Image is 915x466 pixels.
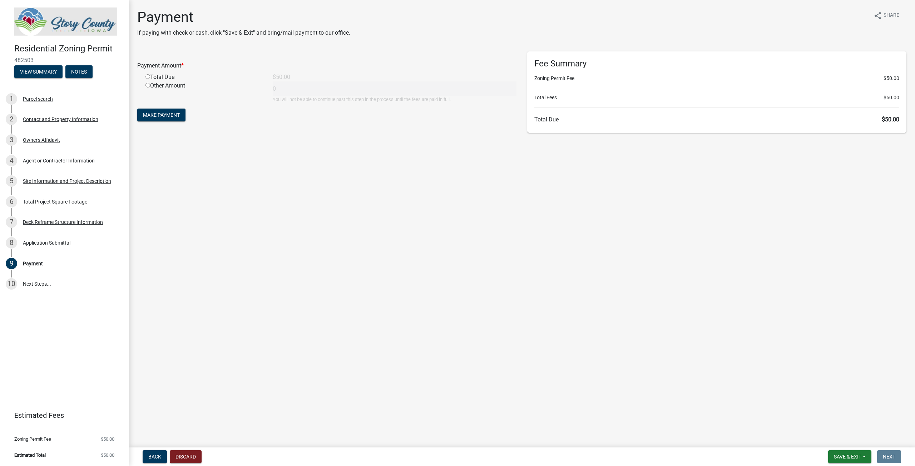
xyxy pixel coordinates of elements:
[884,94,899,101] span: $50.00
[534,59,899,69] h6: Fee Summary
[140,73,267,81] div: Total Due
[14,69,63,75] wm-modal-confirm: Summary
[23,261,43,266] div: Payment
[883,454,895,460] span: Next
[65,69,93,75] wm-modal-confirm: Notes
[6,155,17,166] div: 4
[884,75,899,82] span: $50.00
[148,454,161,460] span: Back
[137,9,350,26] h1: Payment
[101,453,114,457] span: $50.00
[534,75,899,82] li: Zoning Permit Fee
[23,117,98,122] div: Contact and Property Information
[23,137,60,142] div: Owner's Affidavit
[884,11,899,20] span: Share
[6,216,17,228] div: 7
[534,94,899,101] li: Total Fees
[6,258,17,269] div: 9
[14,437,51,441] span: Zoning Permit Fee
[14,57,114,64] span: 482503
[6,134,17,146] div: 3
[6,237,17,249] div: 8
[14,65,63,78] button: View Summary
[868,9,905,22] button: shareShare
[137,29,350,37] p: If paying with check or cash, click "Save & Exit" and bring/mail payment to our office.
[828,450,871,463] button: Save & Exit
[6,114,17,125] div: 2
[170,450,202,463] button: Discard
[23,179,111,184] div: Site Information and Project Description
[23,96,53,101] div: Parcel search
[140,81,267,103] div: Other Amount
[6,408,117,422] a: Estimated Fees
[534,116,899,123] h6: Total Due
[65,65,93,78] button: Notes
[14,44,123,54] h4: Residential Zoning Permit
[834,454,861,460] span: Save & Exit
[6,196,17,207] div: 6
[132,61,522,70] div: Payment Amount
[877,450,901,463] button: Next
[143,450,167,463] button: Back
[6,278,17,290] div: 10
[23,220,103,225] div: Deck Reframe Structure Information
[6,93,17,105] div: 1
[23,199,87,204] div: Total Project Square Footage
[23,158,95,163] div: Agent or Contractor Information
[14,7,117,36] img: Story County, Iowa
[101,437,114,441] span: $50.00
[6,175,17,187] div: 5
[143,112,180,118] span: Make Payment
[874,11,882,20] i: share
[882,116,899,123] span: $50.00
[14,453,46,457] span: Estimated Total
[137,109,186,121] button: Make Payment
[23,240,70,245] div: Application Submittal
